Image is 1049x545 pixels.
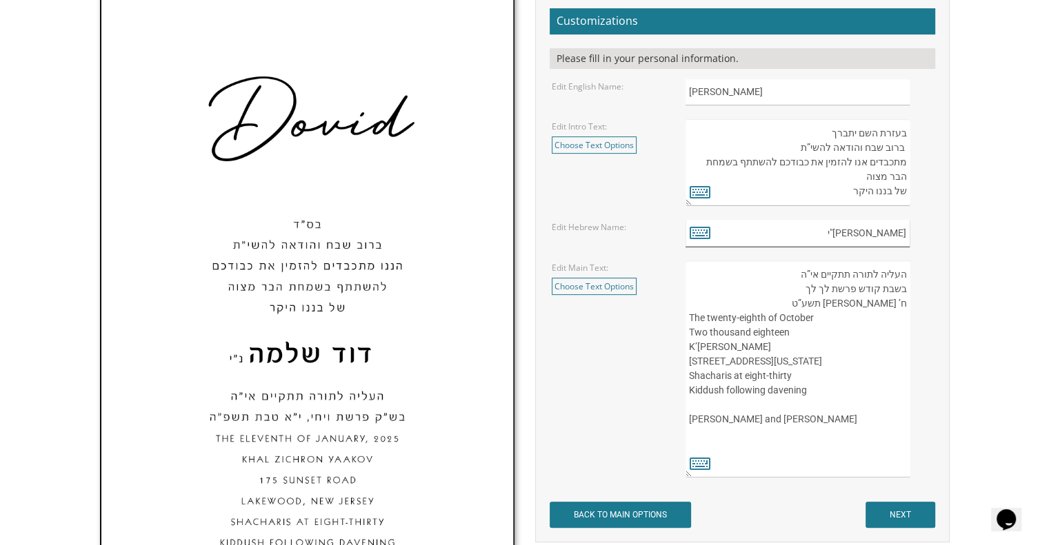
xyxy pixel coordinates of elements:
iframe: chat widget [991,490,1035,531]
label: Edit Hebrew Name: [552,221,626,233]
a: Choose Text Options [552,136,637,154]
label: Edit English Name: [552,81,623,92]
label: Edit Intro Text: [552,121,607,132]
input: NEXT [866,502,935,528]
h2: Customizations [550,8,935,34]
textarea: העליה לתורה תתקיים אי”ה בשבת קודש פרשת לך לך ח’ [PERSON_NAME] תשע”ט The twenty-eighth of October ... [686,260,910,477]
textarea: בעזרת השם יתברך We would be honored to have you join us at the Seudas Bar Mitzvah of our dear son [686,119,910,206]
a: Choose Text Options [552,278,637,295]
input: BACK TO MAIN OPTIONS [550,502,691,528]
label: Edit Main Text: [552,262,608,274]
div: Please fill in your personal information. [550,48,935,69]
